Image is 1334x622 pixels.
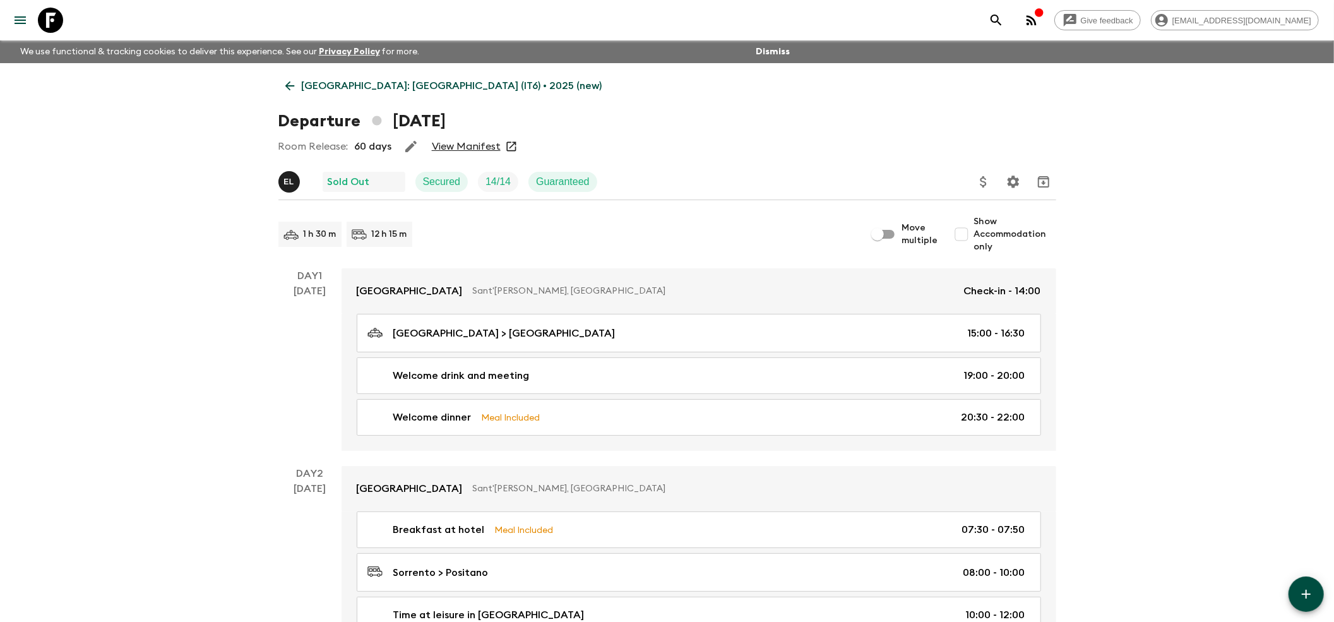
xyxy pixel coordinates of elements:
span: Show Accommodation only [974,215,1056,253]
p: [GEOGRAPHIC_DATA]: [GEOGRAPHIC_DATA] (IT6) • 2025 (new) [302,78,602,93]
p: Sant'[PERSON_NAME], [GEOGRAPHIC_DATA] [473,285,954,297]
button: Archive (Completed, Cancelled or Unsynced Departures only) [1031,169,1056,194]
p: Welcome dinner [393,410,472,425]
p: E L [283,177,294,187]
button: Update Price, Early Bird Discount and Costs [971,169,996,194]
p: Sold Out [328,174,370,189]
p: 1 h 30 m [304,228,336,241]
a: [GEOGRAPHIC_DATA]: [GEOGRAPHIC_DATA] (IT6) • 2025 (new) [278,73,609,99]
p: 19:00 - 20:00 [964,368,1025,383]
a: [GEOGRAPHIC_DATA]Sant'[PERSON_NAME], [GEOGRAPHIC_DATA] [342,466,1056,511]
span: Eleonora Longobardi [278,175,302,185]
p: 07:30 - 07:50 [962,522,1025,537]
button: search adventures [984,8,1009,33]
a: Sorrento > Positano08:00 - 10:00 [357,553,1041,592]
a: [GEOGRAPHIC_DATA] > [GEOGRAPHIC_DATA]15:00 - 16:30 [357,314,1041,352]
span: [EMAIL_ADDRESS][DOMAIN_NAME] [1165,16,1318,25]
p: 60 days [355,139,392,154]
p: Welcome drink and meeting [393,368,530,383]
p: Sant'[PERSON_NAME], [GEOGRAPHIC_DATA] [473,482,1031,495]
p: Meal Included [495,523,554,537]
span: Give feedback [1074,16,1140,25]
button: EL [278,171,302,193]
p: 12 h 15 m [372,228,407,241]
p: Meal Included [482,410,540,424]
p: [GEOGRAPHIC_DATA] > [GEOGRAPHIC_DATA] [393,326,616,341]
a: Breakfast at hotelMeal Included07:30 - 07:50 [357,511,1041,548]
button: menu [8,8,33,33]
a: Welcome dinnerMeal Included20:30 - 22:00 [357,399,1041,436]
div: [DATE] [294,284,326,451]
span: Move multiple [902,222,939,247]
div: Trip Fill [478,172,518,192]
p: Day 1 [278,268,342,284]
button: Settings [1001,169,1026,194]
div: [EMAIL_ADDRESS][DOMAIN_NAME] [1151,10,1319,30]
a: View Manifest [432,140,501,153]
p: 20:30 - 22:00 [962,410,1025,425]
h1: Departure [DATE] [278,109,446,134]
p: Sorrento > Positano [393,565,489,580]
div: Secured [415,172,468,192]
p: We use functional & tracking cookies to deliver this experience. See our for more. [15,40,425,63]
p: Guaranteed [536,174,590,189]
p: [GEOGRAPHIC_DATA] [357,481,463,496]
a: Give feedback [1054,10,1141,30]
button: Dismiss [753,43,793,61]
a: Welcome drink and meeting19:00 - 20:00 [357,357,1041,394]
p: Day 2 [278,466,342,481]
p: Check-in - 14:00 [964,284,1041,299]
p: 08:00 - 10:00 [963,565,1025,580]
p: 14 / 14 [485,174,511,189]
p: Room Release: [278,139,348,154]
a: [GEOGRAPHIC_DATA]Sant'[PERSON_NAME], [GEOGRAPHIC_DATA]Check-in - 14:00 [342,268,1056,314]
a: Privacy Policy [319,47,380,56]
p: Secured [423,174,461,189]
p: 15:00 - 16:30 [968,326,1025,341]
p: [GEOGRAPHIC_DATA] [357,284,463,299]
p: Breakfast at hotel [393,522,485,537]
